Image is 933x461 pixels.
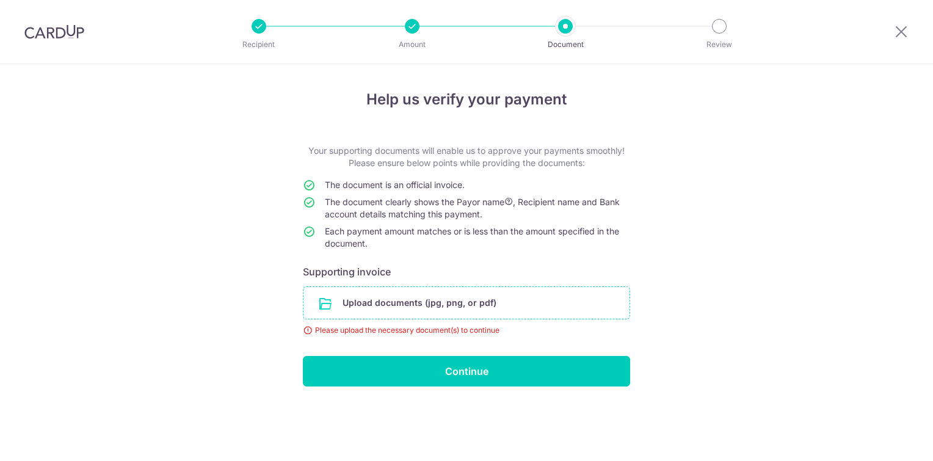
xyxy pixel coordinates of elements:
input: Continue [303,356,630,387]
p: Document [520,38,611,51]
div: Please upload the necessary document(s) to continue [303,324,630,336]
span: The document is an official invoice. [325,180,465,190]
span: Each payment amount matches or is less than the amount specified in the document. [325,226,619,249]
span: Help [27,9,53,20]
span: The document clearly shows the Payor name , Recipient name and Bank account details matching this... [325,197,620,219]
p: Amount [367,38,457,51]
div: Upload documents (jpg, png, or pdf) [303,286,630,319]
p: Review [674,38,764,51]
h6: Supporting invoice [303,264,630,279]
p: Recipient [214,38,304,51]
p: Your supporting documents will enable us to approve your payments smoothly! Please ensure below p... [303,145,630,169]
h4: Help us verify your payment [303,89,630,111]
img: CardUp [24,24,84,39]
